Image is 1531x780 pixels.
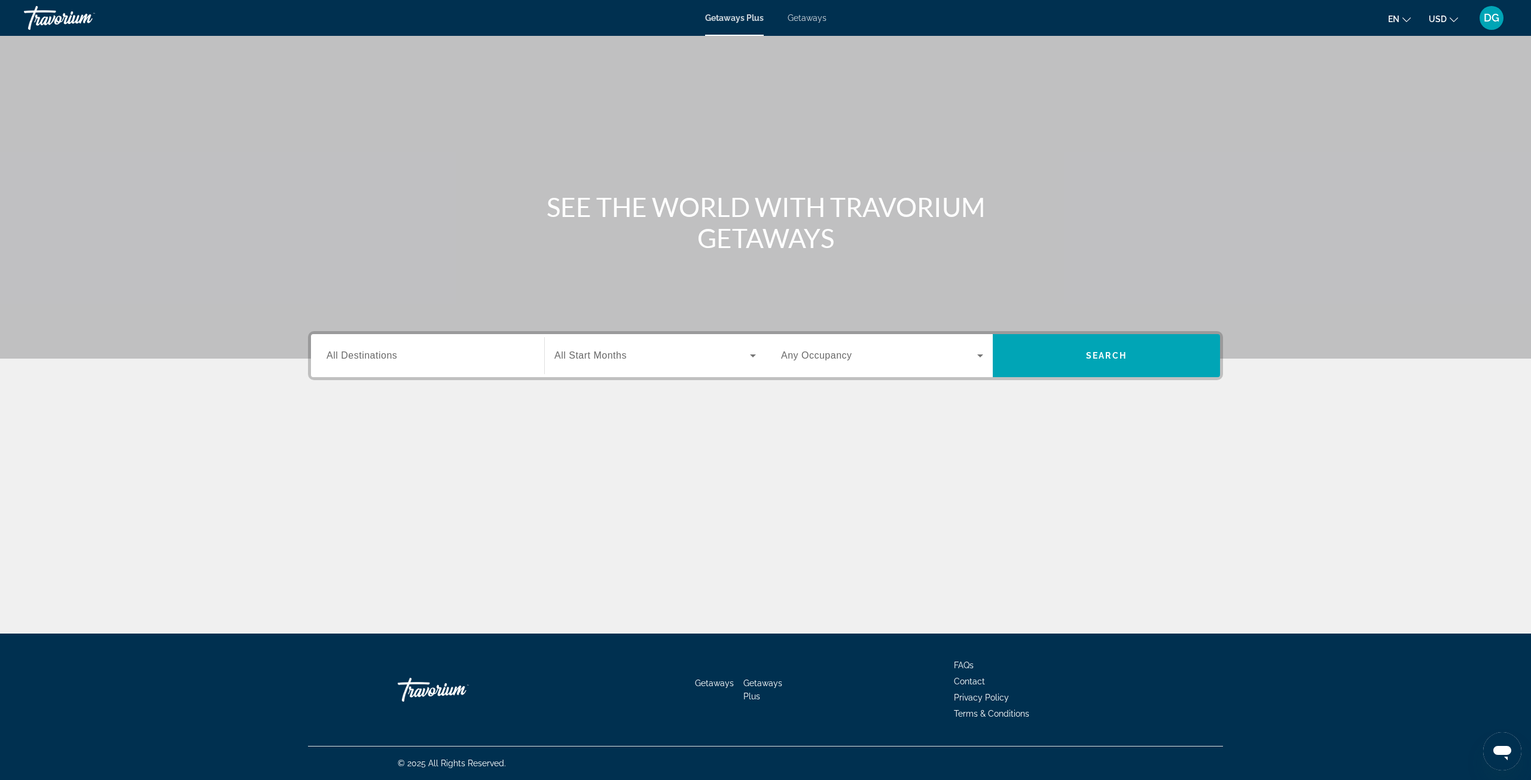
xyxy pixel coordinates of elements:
[695,678,734,688] a: Getaways
[1476,5,1507,30] button: User Menu
[954,660,974,670] a: FAQs
[311,334,1220,377] div: Search widget
[541,191,990,253] h1: SEE THE WORLD WITH TRAVORIUM GETAWAYS
[327,349,529,363] input: Select destination
[24,2,144,33] a: Travorium
[954,693,1009,702] a: Privacy Policy
[1429,10,1458,27] button: Change currency
[705,13,764,23] a: Getaways Plus
[993,334,1220,377] button: Search
[1429,14,1447,24] span: USD
[1086,351,1127,360] span: Search
[398,672,517,708] a: Go Home
[1483,732,1521,770] iframe: Bouton de lancement de la fenêtre de messagerie
[788,13,827,23] a: Getaways
[1388,14,1399,24] span: en
[554,350,627,360] span: All Start Months
[743,678,782,701] a: Getaways Plus
[398,758,506,768] span: © 2025 All Rights Reserved.
[1484,12,1499,24] span: DG
[781,350,852,360] span: Any Occupancy
[1388,10,1411,27] button: Change language
[327,350,397,360] span: All Destinations
[954,709,1029,718] a: Terms & Conditions
[954,677,985,686] a: Contact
